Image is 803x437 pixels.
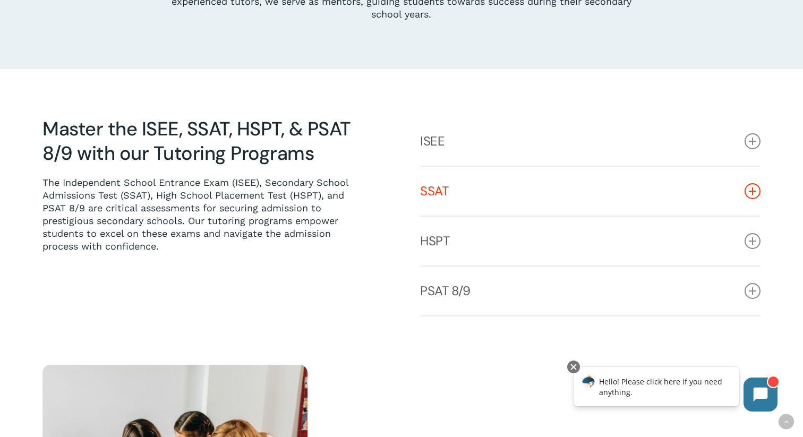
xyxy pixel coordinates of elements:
p: The Independent School Entrance Exam (ISEE), Secondary School Admissions Test (SSAT), High School... [42,176,356,253]
h3: Curate Your Test Prep [371,405,761,429]
iframe: Chatbot [562,358,788,422]
a: ISEE [420,117,761,166]
a: PSAT 8/9 [420,267,761,315]
a: HSPT [420,217,761,265]
a: SSAT [420,167,761,216]
h3: Master the ISEE, SSAT, HSPT, & PSAT 8/9 with our Tutoring Programs [42,117,356,166]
